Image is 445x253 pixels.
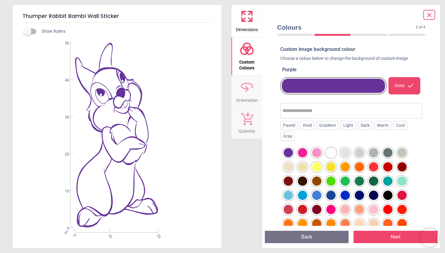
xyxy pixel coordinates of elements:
[284,176,293,186] div: maroon
[383,162,392,172] div: dark red
[383,205,392,214] div: Vivid Red
[231,37,262,75] button: Custom Colours
[284,148,293,157] div: purple
[312,176,321,186] div: brown
[341,148,350,157] div: light gray
[383,176,392,186] div: turquoise
[63,230,69,235] span: cm
[341,176,350,186] div: teal
[355,148,364,157] div: medium gray
[397,176,407,186] div: pale green
[354,231,438,243] button: Next
[155,233,159,237] span: 24
[388,77,420,94] div: Done
[369,191,378,200] div: navy
[298,176,307,186] div: dark brown
[397,162,407,172] div: deep red
[316,121,339,130] div: Gradient
[265,231,349,243] button: Back
[236,94,258,104] span: Orientation
[383,148,392,157] div: blue-gray
[326,191,336,200] div: navy blue
[57,152,69,157] span: 20
[397,219,407,228] div: Sunset Orange
[57,226,69,231] span: 0
[280,56,422,64] div: Choose a colour below to change the background of custom image
[280,132,295,141] div: Gray
[298,219,307,228] div: Tangerine
[369,176,378,186] div: dark green
[312,205,321,214] div: Burgundy
[341,121,356,130] div: Light
[397,205,407,214] div: Cherry Red
[341,205,350,214] div: Pinkish Red
[298,191,307,200] div: azure blue
[280,121,298,130] div: Pastel
[312,162,321,172] div: yellow
[231,5,262,37] button: Dimensions
[326,205,336,214] div: Rose
[57,78,69,83] span: 40
[72,233,76,237] span: 0
[312,191,321,200] div: royal blue
[231,108,262,139] button: Quantity
[326,219,336,228] div: Dark Orange
[397,191,407,200] div: Crimson Red
[57,115,69,120] span: 30
[397,148,407,157] div: silver
[232,56,262,71] span: Custom Colours
[284,219,293,228] div: Pumpkin
[369,148,378,157] div: dark gray
[282,66,422,73] div: Purple
[341,191,350,200] div: dark blue
[369,162,378,172] div: red-orange
[355,219,364,228] div: Peach
[355,205,364,214] div: Salmon
[28,28,222,35] div: Show Rulers
[374,121,391,130] div: Warm
[355,176,364,186] div: forest green
[326,162,336,172] div: golden yellow
[239,125,255,135] span: Quantity
[369,205,378,214] div: Blush Red
[420,228,439,247] iframe: Brevo live chat
[298,148,307,157] div: pink
[355,162,364,172] div: dark orange
[298,162,307,172] div: light gold
[107,233,111,237] span: 10
[312,148,321,157] div: light pink
[284,191,293,200] div: sky blue
[298,205,307,214] div: Fire Engine Red
[284,162,293,172] div: pale gold
[393,121,407,130] div: Cool
[355,191,364,200] div: midnight blue
[57,41,69,46] span: 50
[341,162,350,172] div: orange
[300,121,315,130] div: Vivid
[284,205,293,214] div: Brick Red
[57,189,69,194] span: 10
[326,176,336,186] div: green
[369,219,378,228] div: Apricot
[358,121,372,130] div: Dark
[312,219,321,228] div: Burnt Orange
[383,191,392,200] div: black
[416,25,425,30] span: 2 of 4
[341,219,350,228] div: Coral
[23,10,212,23] h5: Thumper Rabbit Bambi Wall Sticker
[277,23,416,32] span: Colours
[383,219,392,228] div: Neon Orange
[231,76,262,108] button: Orientation
[280,46,355,52] span: Custom image background colour
[236,24,258,33] span: Dimensions
[326,148,336,157] div: white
